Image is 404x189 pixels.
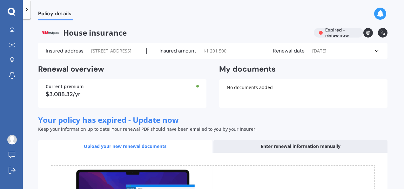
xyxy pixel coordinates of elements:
div: Enter renewal information manually [213,140,387,153]
label: Renewal date [273,48,305,54]
span: Your policy has expired - Update now [38,115,179,125]
img: Wespac.png [38,28,63,38]
img: picture [7,135,17,144]
label: Insured amount [159,48,196,54]
span: Policy details [38,10,73,19]
div: No documents added [219,79,387,108]
h2: My documents [219,64,276,74]
span: Keep your information up to date! Your renewal PDF should have been emailed to you by your insurer. [38,126,257,132]
span: House insurance [38,28,309,38]
div: $3,088.32/yr [46,91,199,97]
span: $ 1,201,500 [204,48,226,54]
div: Current premium [46,84,199,89]
h2: Renewal overview [38,64,206,74]
span: [STREET_ADDRESS] [91,48,131,54]
div: Upload your new renewal documents [38,140,212,153]
span: [DATE] [312,48,327,54]
label: Insured address [46,48,84,54]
